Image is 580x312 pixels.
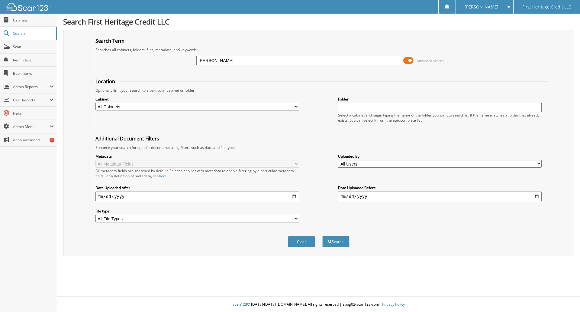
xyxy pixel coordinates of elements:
div: Optionally limit your search to a particular cabinet or folder [92,88,545,93]
input: start [95,192,299,201]
span: Cabinets [13,18,54,23]
iframe: Chat Widget [550,283,580,312]
span: Announcements [13,137,54,143]
button: Clear [288,236,315,247]
span: Advanced Search [417,58,444,63]
legend: Search Term [92,38,127,44]
span: Admin Reports [13,84,50,89]
label: Date Uploaded Before [338,185,542,190]
span: Scan123 [233,302,247,307]
span: Search [13,31,53,36]
div: Enhance your search for specific documents using filters such as date and file type. [92,145,545,150]
div: Searches all cabinets, folders, files, metadata, and keywords [92,47,545,52]
span: First Heritage Credit LLC [522,5,571,9]
a: Privacy Policy [382,302,405,307]
span: User Reports [13,97,50,103]
span: [PERSON_NAME] [465,5,498,9]
legend: Location [92,78,118,85]
input: end [338,192,542,201]
div: © [DATE]-[DATE] [DOMAIN_NAME]. All rights reserved | appg02-scan123-com | [57,297,580,312]
div: All metadata fields are searched by default. Select a cabinet with metadata to enable filtering b... [95,168,299,179]
div: 1 [50,138,54,143]
div: Select a cabinet and begin typing the name of the folder you want to search in. If the name match... [338,113,542,123]
label: Folder [338,97,542,102]
a: here [159,173,167,179]
span: Help [13,111,54,116]
label: File type [95,209,299,214]
h1: Search First Heritage Credit LLC [63,17,574,27]
span: Bookmarks [13,71,54,76]
span: Admin Menu [13,124,50,129]
label: Cabinet [95,97,299,102]
button: Search [322,236,350,247]
label: Uploaded By [338,154,542,159]
img: scan123-logo-white.svg [6,3,51,11]
span: Reminders [13,57,54,63]
legend: Additional Document Filters [92,135,162,142]
label: Date Uploaded After [95,185,299,190]
label: Metadata [95,154,299,159]
span: Scan [13,44,54,49]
